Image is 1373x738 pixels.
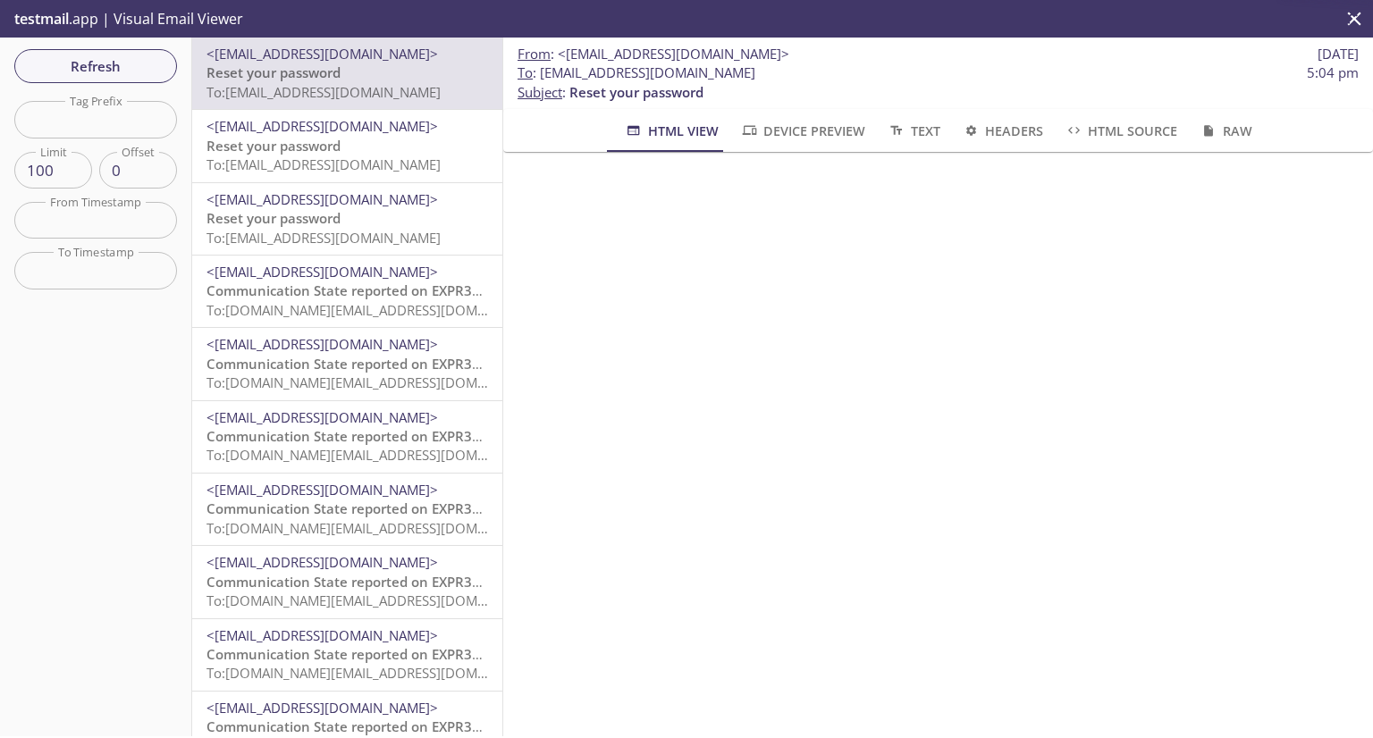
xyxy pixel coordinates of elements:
span: <[EMAIL_ADDRESS][DOMAIN_NAME]> [206,553,438,571]
div: <[EMAIL_ADDRESS][DOMAIN_NAME]>Communication State reported on EXPR300100EV, HQ, Evolv Technology ... [192,619,502,691]
span: <[EMAIL_ADDRESS][DOMAIN_NAME]> [206,481,438,499]
span: To: [DOMAIN_NAME][EMAIL_ADDRESS][DOMAIN_NAME] [206,301,546,319]
span: <[EMAIL_ADDRESS][DOMAIN_NAME]> [206,699,438,717]
span: Subject [518,83,562,101]
span: HTML View [624,120,718,142]
div: <[EMAIL_ADDRESS][DOMAIN_NAME]>Reset your passwordTo:[EMAIL_ADDRESS][DOMAIN_NAME] [192,183,502,255]
span: <[EMAIL_ADDRESS][DOMAIN_NAME]> [206,117,438,135]
span: <[EMAIL_ADDRESS][DOMAIN_NAME]> [206,45,438,63]
span: Communication State reported on EXPR300100EV, HQ, Evolv Technology at [DATE] 09:59:22 [206,717,794,735]
div: <[EMAIL_ADDRESS][DOMAIN_NAME]>Communication State reported on EXPR300100EV, HQ, Evolv Technology ... [192,256,502,327]
span: To: [DOMAIN_NAME][EMAIL_ADDRESS][DOMAIN_NAME] [206,519,546,537]
span: : [EMAIL_ADDRESS][DOMAIN_NAME] [518,63,755,82]
span: To: [EMAIL_ADDRESS][DOMAIN_NAME] [206,155,441,173]
p: : [518,63,1359,102]
span: Device Preview [740,120,865,142]
span: 5:04 pm [1307,63,1359,82]
span: Communication State reported on EXPR300100EV, HQ, Evolv Technology at [DATE] 10:00:33 [206,499,794,517]
span: To: [DOMAIN_NAME][EMAIL_ADDRESS][DOMAIN_NAME] [206,373,546,391]
button: Refresh [14,49,177,83]
span: From [518,45,551,63]
span: To: [DOMAIN_NAME][EMAIL_ADDRESS][DOMAIN_NAME] [206,446,546,464]
span: Headers [962,120,1043,142]
span: <[EMAIL_ADDRESS][DOMAIN_NAME]> [206,408,438,426]
div: <[EMAIL_ADDRESS][DOMAIN_NAME]>Communication State reported on EXPR300100EV, HQ, Evolv Technology ... [192,474,502,545]
span: Communication State reported on EXPR300100EV, HQ, Evolv Technology at [DATE] 10:00:33 [206,355,794,373]
span: Communication State reported on EXPR300100EV, HQ, Evolv Technology at [DATE] 10:00:33 [206,427,794,445]
span: Raw [1199,120,1251,142]
span: [DATE] [1318,45,1359,63]
span: <[EMAIL_ADDRESS][DOMAIN_NAME]> [206,263,438,281]
div: <[EMAIL_ADDRESS][DOMAIN_NAME]>Communication State reported on EXPR300100EV, HQ, Evolv Technology ... [192,328,502,399]
span: testmail [14,9,69,29]
span: <[EMAIL_ADDRESS][DOMAIN_NAME]> [206,335,438,353]
span: <[EMAIL_ADDRESS][DOMAIN_NAME]> [558,45,789,63]
div: <[EMAIL_ADDRESS][DOMAIN_NAME]>Reset your passwordTo:[EMAIL_ADDRESS][DOMAIN_NAME] [192,110,502,181]
span: Communication State reported on EXPR300100EV, HQ, Evolv Technology at [DATE] 09:59:22 [206,645,794,663]
span: <[EMAIL_ADDRESS][DOMAIN_NAME]> [206,626,438,644]
span: Text [887,120,939,142]
span: Reset your password [206,63,341,81]
span: To [518,63,533,81]
div: <[EMAIL_ADDRESS][DOMAIN_NAME]>Reset your passwordTo:[EMAIL_ADDRESS][DOMAIN_NAME] [192,38,502,109]
span: Reset your password [206,137,341,155]
span: Refresh [29,55,163,78]
span: To: [EMAIL_ADDRESS][DOMAIN_NAME] [206,229,441,247]
span: To: [EMAIL_ADDRESS][DOMAIN_NAME] [206,83,441,101]
span: To: [DOMAIN_NAME][EMAIL_ADDRESS][DOMAIN_NAME] [206,591,546,609]
div: <[EMAIL_ADDRESS][DOMAIN_NAME]>Communication State reported on EXPR300100EV, HQ, Evolv Technology ... [192,401,502,473]
span: Communication State reported on EXPR300100EV, HQ, Evolv Technology at [DATE] 09:59:22 [206,573,794,591]
span: <[EMAIL_ADDRESS][DOMAIN_NAME]> [206,190,438,208]
span: HTML Source [1065,120,1177,142]
span: To: [DOMAIN_NAME][EMAIL_ADDRESS][DOMAIN_NAME] [206,664,546,682]
span: Reset your password [569,83,703,101]
span: Reset your password [206,209,341,227]
span: : [518,45,789,63]
span: Communication State reported on EXPR300100EV, HQ, Evolv Technology at [DATE] 10:00:33 [206,281,794,299]
div: <[EMAIL_ADDRESS][DOMAIN_NAME]>Communication State reported on EXPR300100EV, HQ, Evolv Technology ... [192,546,502,617]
